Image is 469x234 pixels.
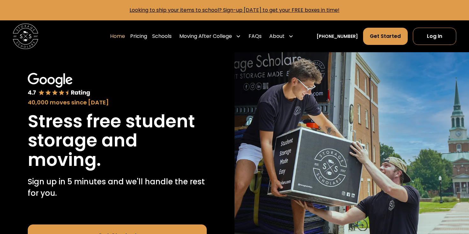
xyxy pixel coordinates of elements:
[413,28,456,45] a: Log In
[363,28,407,45] a: Get Started
[110,27,125,45] a: Home
[152,27,172,45] a: Schools
[179,32,232,40] div: Moving After College
[28,73,91,97] img: Google 4.7 star rating
[13,24,38,49] img: Storage Scholars main logo
[249,27,262,45] a: FAQs
[28,176,207,199] p: Sign up in 5 minutes and we'll handle the rest for you.
[130,6,339,14] a: Looking to ship your items to school? Sign-up [DATE] to get your FREE boxes in time!
[28,112,207,170] h1: Stress free student storage and moving.
[28,98,207,107] div: 40,000 moves since [DATE]
[269,32,285,40] div: About
[130,27,147,45] a: Pricing
[316,33,358,40] a: [PHONE_NUMBER]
